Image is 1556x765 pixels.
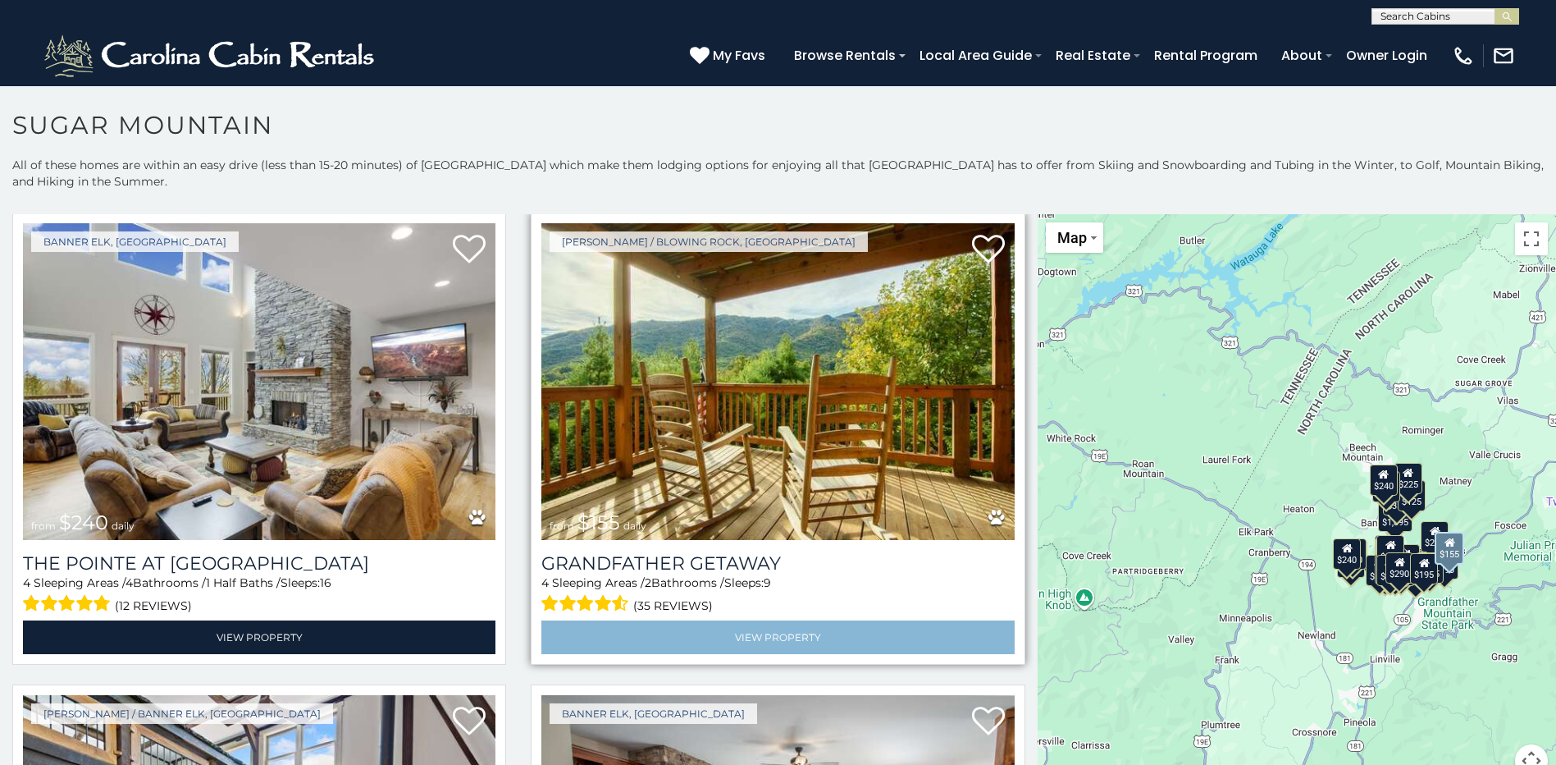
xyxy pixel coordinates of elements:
span: from [550,520,574,532]
a: Banner Elk, [GEOGRAPHIC_DATA] [31,231,239,252]
div: $375 [1366,555,1394,586]
span: (35 reviews) [633,595,713,616]
div: $240 [1370,465,1398,496]
div: Sleeping Areas / Bathrooms / Sleeps: [23,575,495,616]
a: Owner Login [1338,41,1435,70]
span: 9 [764,575,771,590]
a: About [1273,41,1330,70]
div: $175 [1376,555,1404,586]
div: $240 [1333,538,1361,570]
a: Rental Program [1146,41,1266,70]
span: daily [623,520,646,532]
div: $190 [1375,535,1403,566]
a: The Pointe at [GEOGRAPHIC_DATA] [23,552,495,575]
a: The Pointe at North View from $240 daily [23,223,495,540]
a: Grandfather Getaway from $155 daily [541,223,1014,540]
img: The Pointe at North View [23,223,495,540]
div: $200 [1392,544,1420,575]
span: 2 [645,575,651,590]
div: $290 [1385,552,1413,584]
div: $1,095 [1378,501,1412,532]
span: $155 [577,511,620,534]
div: Sleeping Areas / Bathrooms / Sleeps: [541,575,1014,616]
a: [PERSON_NAME] / Banner Elk, [GEOGRAPHIC_DATA] [31,703,333,724]
h3: The Pointe at North View [23,552,495,575]
a: Local Area Guide [911,41,1040,70]
span: 4 [125,575,133,590]
a: Add to favorites [453,705,486,740]
div: $225 [1394,463,1422,494]
div: $375 [1375,553,1403,584]
button: Toggle fullscreen view [1515,222,1548,255]
span: $240 [59,511,108,534]
img: White-1-2.png [41,31,381,80]
a: Add to favorites [453,233,486,268]
img: mail-regular-white.png [1492,44,1515,67]
a: Add to favorites [972,233,1005,268]
img: Grandfather Getaway [541,223,1014,540]
div: $155 [1435,532,1464,565]
span: daily [112,520,135,532]
div: $125 [1398,480,1426,511]
span: My Favs [713,45,765,66]
div: $195 [1410,553,1438,584]
button: Change map style [1046,222,1103,253]
div: $250 [1421,521,1449,552]
span: 16 [320,575,331,590]
a: Browse Rentals [786,41,904,70]
a: Banner Elk, [GEOGRAPHIC_DATA] [550,703,757,724]
img: phone-regular-white.png [1452,44,1475,67]
a: Real Estate [1047,41,1138,70]
a: View Property [541,621,1014,654]
span: 4 [23,575,30,590]
a: My Favs [690,45,769,66]
div: $265 [1376,535,1404,566]
div: $345 [1416,552,1444,584]
span: from [31,520,56,532]
a: Grandfather Getaway [541,552,1014,575]
a: Add to favorites [972,705,1005,740]
a: [PERSON_NAME] / Blowing Rock, [GEOGRAPHIC_DATA] [550,231,868,252]
a: View Property [23,621,495,654]
span: 1 Half Baths / [206,575,281,590]
span: Map [1057,229,1087,246]
span: (12 reviews) [115,595,192,616]
span: 4 [541,575,549,590]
